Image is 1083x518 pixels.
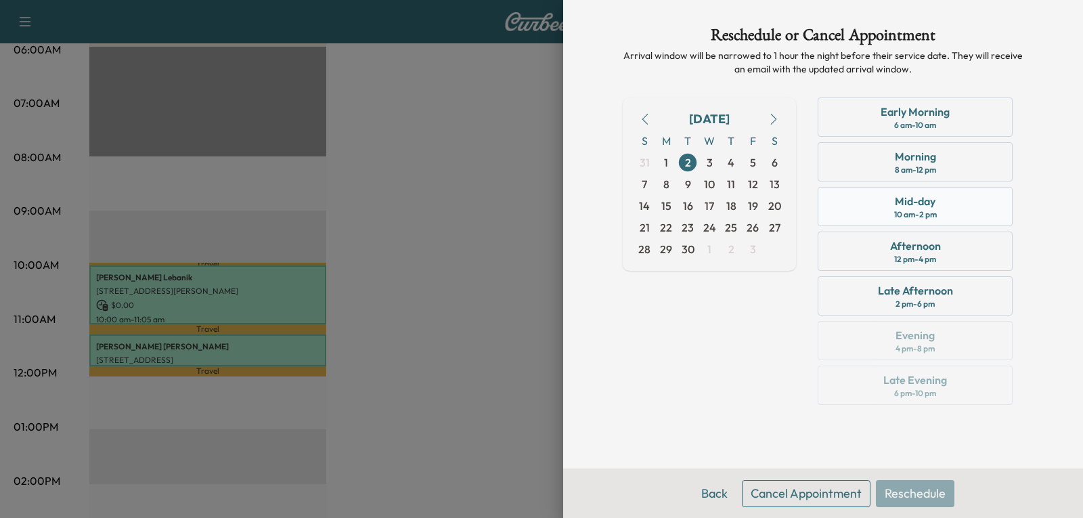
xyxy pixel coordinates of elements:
span: 19 [748,198,758,214]
div: [DATE] [689,110,730,129]
span: 3 [707,154,713,171]
span: 24 [703,219,716,236]
span: M [655,130,677,152]
span: 17 [705,198,714,214]
span: 1 [664,154,668,171]
h1: Reschedule or Cancel Appointment [623,27,1023,49]
span: S [634,130,655,152]
p: Arrival window will be narrowed to 1 hour the night before their service date. They will receive ... [623,49,1023,76]
div: Mid-day [895,193,935,209]
span: 16 [683,198,693,214]
span: 21 [640,219,650,236]
span: 12 [748,176,758,192]
span: 14 [639,198,650,214]
div: 12 pm - 4 pm [894,254,936,265]
div: Late Afternoon [878,282,953,299]
div: Early Morning [881,104,950,120]
span: F [742,130,764,152]
span: 20 [768,198,781,214]
div: Afternoon [890,238,941,254]
div: 6 am - 10 am [894,120,936,131]
span: 3 [750,241,756,257]
span: 27 [769,219,780,236]
span: T [677,130,699,152]
div: 2 pm - 6 pm [896,299,935,309]
div: 10 am - 2 pm [894,209,937,220]
span: 30 [682,241,694,257]
span: 5 [750,154,756,171]
span: 8 [663,176,669,192]
span: 10 [704,176,715,192]
span: 25 [725,219,737,236]
span: W [699,130,720,152]
button: Cancel Appointment [742,480,870,507]
span: 2 [728,241,734,257]
span: 9 [685,176,691,192]
div: 8 am - 12 pm [895,165,936,175]
span: 13 [770,176,780,192]
span: T [720,130,742,152]
span: 29 [660,241,672,257]
span: 22 [660,219,672,236]
span: 11 [727,176,735,192]
span: 31 [640,154,650,171]
span: 2 [685,154,691,171]
span: 26 [747,219,759,236]
span: 1 [707,241,711,257]
span: 7 [642,176,647,192]
div: Morning [895,148,936,165]
span: S [764,130,785,152]
button: Back [692,480,736,507]
span: 6 [772,154,778,171]
span: 4 [728,154,734,171]
span: 28 [638,241,650,257]
span: 15 [661,198,671,214]
span: 18 [726,198,736,214]
span: 23 [682,219,694,236]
